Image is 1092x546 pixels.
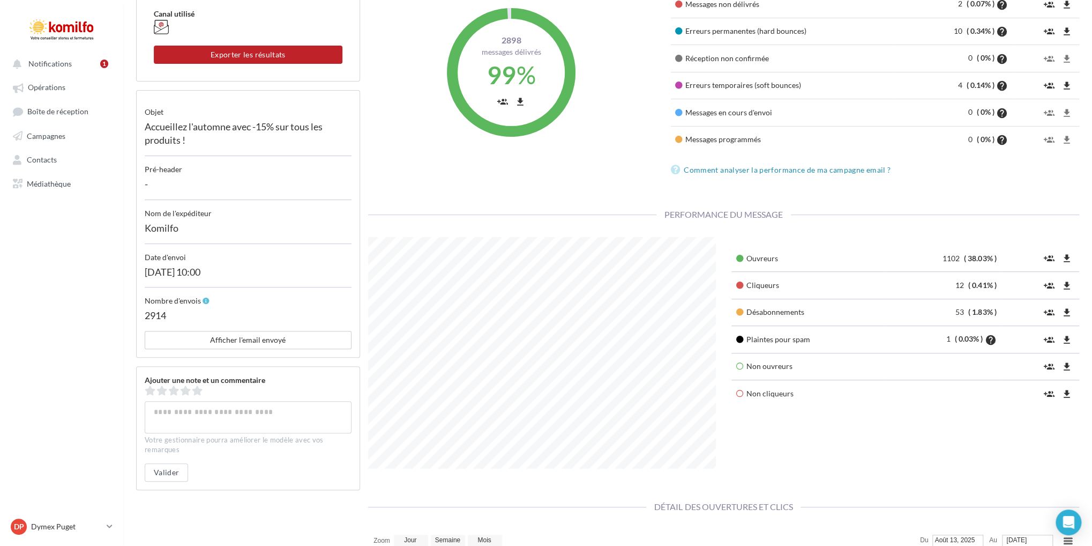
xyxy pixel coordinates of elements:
[495,92,511,110] button: group_add
[1041,330,1057,348] button: group_add
[1061,54,1072,64] i: file_download
[954,26,965,35] span: 10
[1044,80,1054,91] i: group_add
[145,331,351,349] button: Afficher l'email envoyé
[996,108,1008,119] i: help
[1059,358,1075,375] button: file_download
[1061,108,1072,119] i: file_download
[671,126,892,153] td: Messages programmés
[6,149,117,168] a: Contacts
[984,335,996,345] i: help
[145,263,351,288] div: [DATE] 10:00
[515,97,526,107] i: file_download
[145,175,351,200] div: -
[955,307,967,316] span: 53
[145,200,351,219] div: Nom de l'expéditeur
[958,80,965,90] span: 4
[27,155,57,164] span: Contacts
[435,536,460,544] text: Semaine
[977,107,994,116] span: ( 0% )
[1061,361,1072,372] i: file_download
[996,135,1008,145] i: help
[404,536,416,544] text: Jour
[996,54,1008,64] i: help
[1044,26,1054,37] i: group_add
[1041,49,1057,67] button: group_add
[154,46,342,64] button: Exporter les résultats
[1059,77,1075,94] button: file_download
[1061,135,1072,145] i: file_download
[968,107,975,116] span: 0
[968,53,975,62] span: 0
[1059,276,1075,294] button: file_download
[487,60,516,90] span: 99
[967,26,994,35] span: ( 0.34% )
[1041,131,1057,149] button: group_add
[477,536,491,544] text: Mois
[1041,304,1057,321] button: group_add
[1059,249,1075,267] button: file_download
[964,254,996,263] span: ( 38.03% )
[1044,54,1054,64] i: group_add
[482,47,541,56] span: Messages délivrés
[920,536,928,544] text: Du
[731,380,1000,407] td: Non cliqueurs
[968,135,975,144] span: 0
[1044,253,1054,264] i: group_add
[1044,135,1054,145] i: group_add
[731,326,885,353] td: Plaintes pour spam
[968,307,996,316] span: ( 1.83% )
[145,99,351,117] div: objet
[1059,330,1075,348] button: file_download
[6,126,117,145] a: Campagnes
[9,517,115,537] a: DP Dymex Puget
[1061,80,1072,91] i: file_download
[731,353,1000,380] td: Non ouvreurs
[1041,249,1057,267] button: group_add
[656,209,791,219] span: Performance du message
[1041,385,1057,402] button: group_add
[1061,281,1072,291] i: file_download
[28,59,72,68] span: Notifications
[977,53,994,62] span: ( 0% )
[1059,131,1075,149] button: file_download
[1059,49,1075,67] button: file_download
[1041,358,1057,375] button: group_add
[1059,23,1075,40] button: file_download
[1041,77,1057,94] button: group_add
[145,244,351,263] div: Date d'envoi
[1044,335,1054,345] i: group_add
[946,334,953,343] span: 1
[31,521,102,532] p: Dymex Puget
[671,18,892,45] td: Erreurs permanentes (hard bounces)
[996,26,1008,37] i: help
[1006,536,1027,544] tspan: [DATE]
[1044,281,1054,291] i: group_add
[28,83,65,92] span: Opérations
[989,536,997,544] text: Au
[145,156,351,175] div: Pré-header
[1059,304,1075,321] button: file_download
[1061,307,1072,318] i: file_download
[967,80,994,90] span: ( 0.14% )
[1061,253,1072,264] i: file_download
[731,272,885,299] td: Cliqueurs
[145,375,351,386] div: Ajouter une note et un commentaire
[1056,510,1081,535] div: Open Intercom Messenger
[943,254,962,263] span: 1102
[27,107,88,116] span: Boîte de réception
[646,501,801,512] span: Détail des ouvertures et clics
[671,72,892,99] td: Erreurs temporaires (soft bounces)
[1061,335,1072,345] i: file_download
[1044,389,1054,400] i: group_add
[6,54,113,73] button: Notifications 1
[6,173,117,193] a: Médiathèque
[731,299,885,326] td: Désabonnements
[1044,307,1054,318] i: group_add
[100,60,108,68] div: 1
[731,245,885,272] td: Ouvreurs
[1059,385,1075,402] button: file_download
[1061,26,1072,37] i: file_download
[145,219,351,244] div: Komilfo
[1044,108,1054,119] i: group_add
